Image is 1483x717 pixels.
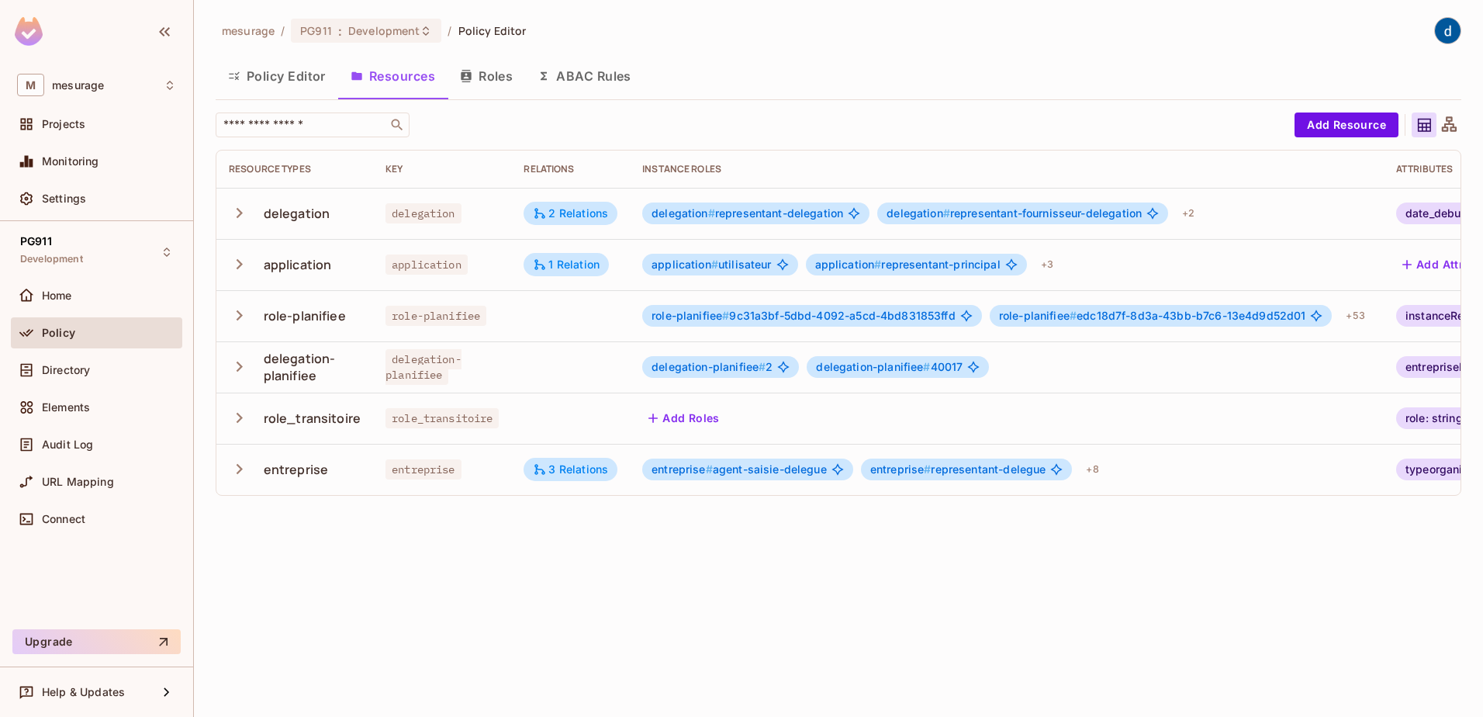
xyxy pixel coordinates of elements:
div: + 8 [1080,457,1104,482]
div: role_transitoire [264,410,361,427]
span: # [706,462,713,476]
span: # [759,360,766,373]
div: role: string [1396,407,1472,429]
span: 40017 [816,361,963,373]
div: + 3 [1035,252,1060,277]
div: Instance roles [642,163,1371,175]
span: role-planifiee [385,306,486,326]
img: SReyMgAAAABJRU5ErkJggg== [15,17,43,46]
span: Connect [42,513,85,525]
span: application [815,258,882,271]
div: + 53 [1340,303,1371,328]
button: Policy Editor [216,57,338,95]
div: 2 Relations [533,206,608,220]
div: application [264,256,332,273]
span: entreprise [870,462,932,476]
span: Directory [42,364,90,376]
span: Audit Log [42,438,93,451]
span: 2 [652,361,773,373]
span: # [708,206,715,220]
span: utilisateur [652,258,771,271]
span: M [17,74,44,96]
span: # [923,360,930,373]
span: delegation [385,203,461,223]
span: Policy [42,327,75,339]
span: Development [20,253,83,265]
span: delegation-planifiee [385,349,461,385]
button: ABAC Rules [525,57,644,95]
div: entreprise [264,461,329,478]
button: Roles [448,57,525,95]
span: delegation-planifiee [652,360,766,373]
span: Home [42,289,72,302]
li: / [448,23,451,38]
span: # [711,258,718,271]
span: delegation-planifiee [816,360,930,373]
span: role_transitoire [385,408,499,428]
span: # [924,462,931,476]
span: PG911 [300,23,332,38]
span: representant-delegue [870,463,1046,476]
span: application [385,255,468,275]
span: representant-principal [815,258,1001,271]
span: URL Mapping [42,476,114,488]
button: Add Resource [1295,113,1398,137]
div: 3 Relations [533,462,608,476]
span: Settings [42,192,86,205]
span: application [652,258,718,271]
div: Key [385,163,499,175]
span: role-planifiee [999,309,1077,322]
span: the active workspace [222,23,275,38]
span: Policy Editor [458,23,527,38]
span: # [943,206,950,220]
span: representant-fournisseur-delegation [887,207,1142,220]
span: agent-saisie-delegue [652,463,827,476]
span: # [1070,309,1077,322]
li: / [281,23,285,38]
div: 1 Relation [533,258,600,272]
img: dev 911gcl [1435,18,1461,43]
span: # [722,309,729,322]
button: Resources [338,57,448,95]
span: # [874,258,881,271]
span: PG911 [20,235,52,248]
span: 9c31a3bf-5dbd-4092-a5cd-4bd831853ffd [652,310,956,322]
span: entreprise [385,459,461,480]
span: : [337,25,343,37]
span: representant-delegation [652,207,843,220]
button: Add Roles [642,406,726,431]
div: Resource Types [229,163,361,175]
span: Elements [42,401,90,414]
span: entreprise [652,462,713,476]
span: Projects [42,118,85,130]
div: delegation-planifiee [264,350,361,384]
span: Workspace: mesurage [52,79,104,92]
span: role-planifiee [652,309,729,322]
span: edc18d7f-8d3a-43bb-b7c6-13e4d9d52d01 [999,310,1306,322]
span: Development [348,23,420,38]
div: Relations [524,163,617,175]
button: Upgrade [12,629,181,654]
span: Monitoring [42,155,99,168]
span: delegation [887,206,950,220]
div: delegation [264,205,330,222]
span: Help & Updates [42,686,125,698]
div: role-planifiee [264,307,346,324]
div: + 2 [1176,201,1201,226]
span: delegation [652,206,715,220]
